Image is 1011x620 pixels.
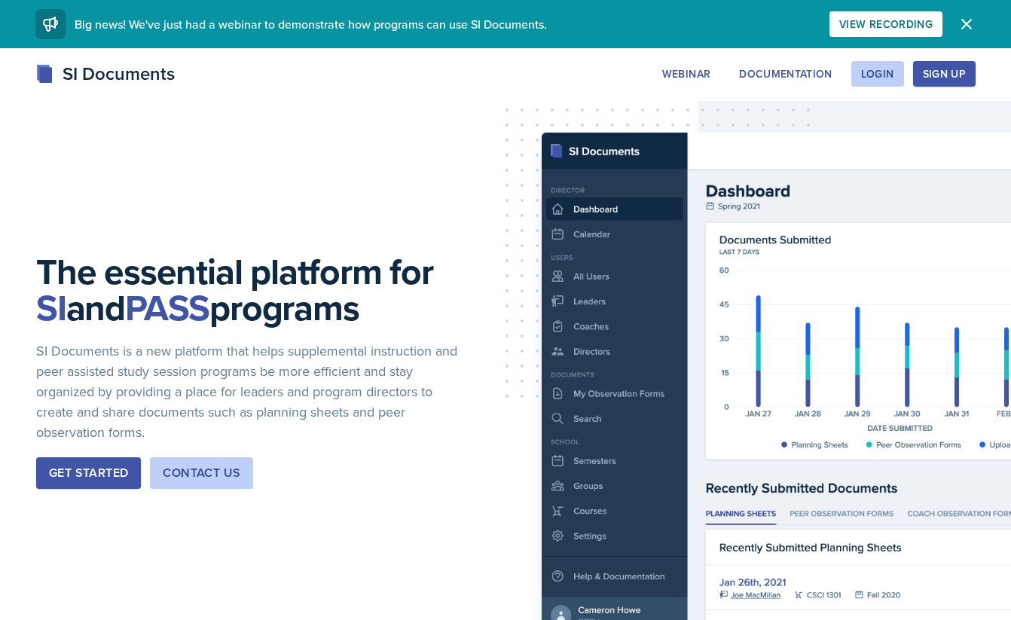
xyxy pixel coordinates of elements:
[851,61,904,87] button: Login
[49,464,128,482] div: Get Started
[729,61,842,87] button: Documentation
[739,68,832,80] div: Documentation
[913,61,976,87] button: Sign Up
[829,11,942,37] button: View Recording
[163,464,240,482] div: Contact Us
[652,61,720,87] button: Webinar
[861,68,894,80] div: Login
[36,457,141,489] button: Get Started
[839,18,933,30] div: View Recording
[923,68,966,80] div: Sign Up
[662,68,710,80] div: Webinar
[75,16,547,32] span: Big news! We've just had a webinar to demonstrate how programs can use SI Documents.
[150,457,253,489] button: Contact Us
[35,60,175,87] div: SI Documents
